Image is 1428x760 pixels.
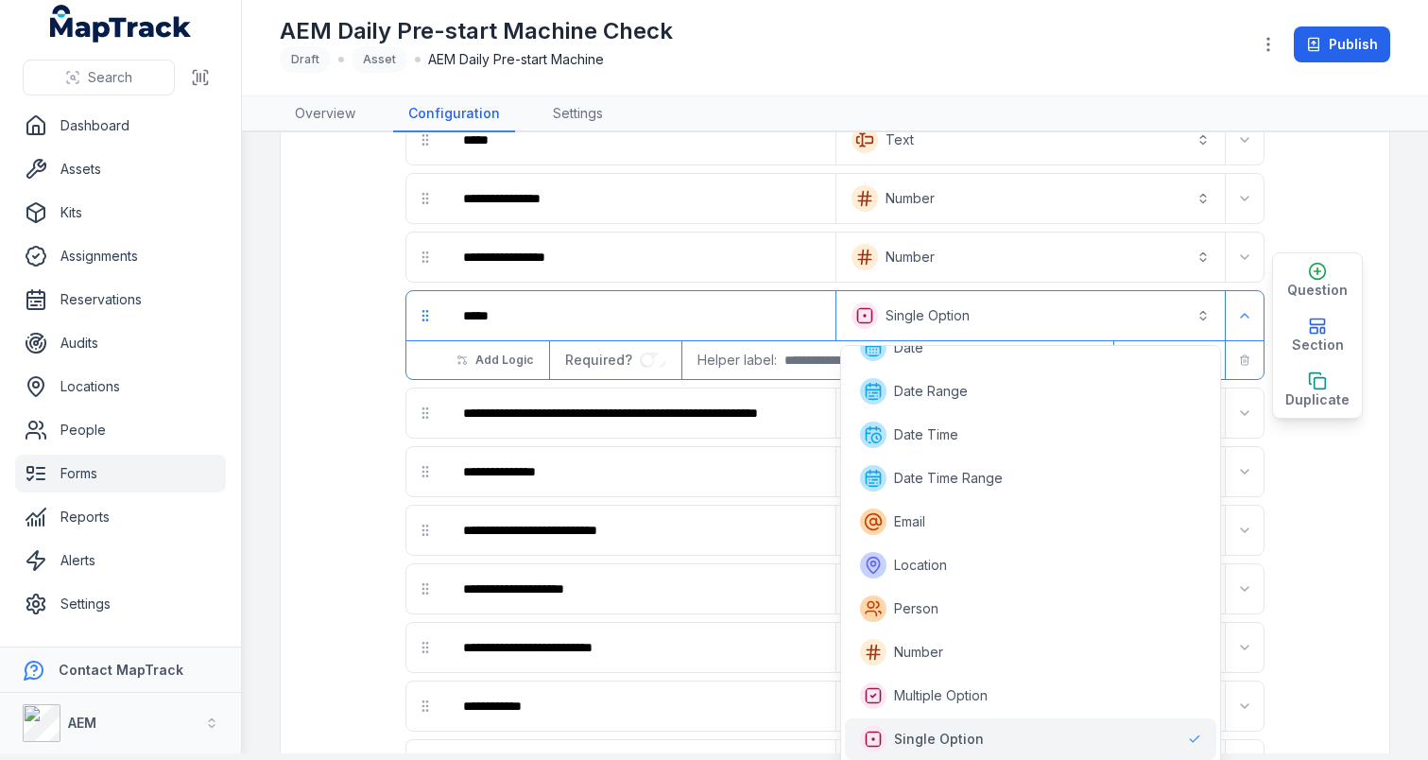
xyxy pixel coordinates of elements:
button: Single Option [840,295,1222,337]
span: Multiple Option [894,686,988,705]
span: Date Time Range [894,469,1003,488]
span: Number [894,643,943,662]
span: Helper label: [697,351,777,370]
span: Person [894,599,938,618]
span: Duplicate [1285,390,1350,409]
span: Location [894,556,947,575]
span: Add Logic [475,353,533,368]
span: Single Option [894,730,984,749]
span: Date Range [894,382,968,401]
span: Question [1287,281,1348,300]
span: Section [1292,336,1344,354]
button: Section [1273,308,1362,363]
button: Duplicate [1273,363,1362,418]
span: Email [894,512,925,531]
span: Date [894,338,923,357]
button: Question [1273,253,1362,308]
span: Required? [565,352,640,368]
input: :red:-form-item-label [640,353,666,368]
span: Date Time [894,425,958,444]
button: Add Logic [444,344,545,376]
